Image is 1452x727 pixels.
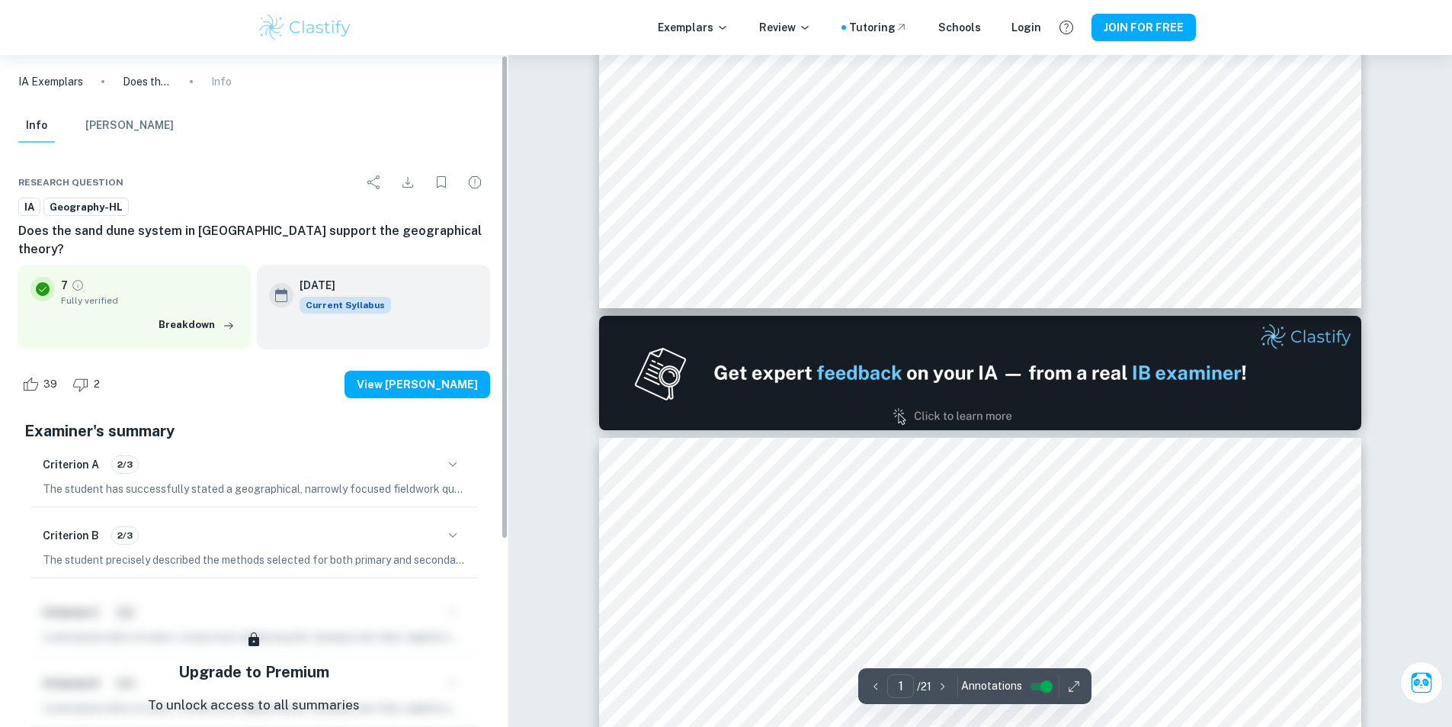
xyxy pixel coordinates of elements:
[211,73,232,90] p: Info
[19,200,40,215] span: IA
[300,277,379,294] h6: [DATE]
[849,19,908,36] a: Tutoring
[43,198,129,217] a: Geography-HL
[61,277,68,294] p: 7
[961,678,1022,694] span: Annotations
[43,456,99,473] h6: Criterion A
[917,678,931,695] p: / 21
[44,200,128,215] span: Geography-HL
[112,529,138,542] span: 2/3
[426,167,457,198] div: Bookmark
[85,109,174,143] button: [PERSON_NAME]
[43,481,466,497] p: The student has successfully stated a geographical, narrowly focused fieldwork question, which is...
[1011,19,1041,36] a: Login
[658,19,729,36] p: Exemplars
[393,167,423,198] div: Download
[938,19,981,36] a: Schools
[35,377,66,392] span: 39
[300,297,391,314] div: This exemplar is based on the current syllabus. Feel free to refer to it for inspiration/ideas wh...
[61,294,239,307] span: Fully verified
[1091,14,1196,41] button: JOIN FOR FREE
[112,458,138,471] span: 2/3
[18,372,66,397] div: Like
[257,12,354,43] img: Clastify logo
[18,198,40,217] a: IA
[18,73,83,90] a: IA Exemplars
[155,314,239,336] button: Breakdown
[599,316,1361,430] img: Ad
[300,297,391,314] span: Current Syllabus
[71,278,85,292] a: Grade fully verified
[148,696,360,716] p: To unlock access to all summaries
[123,73,171,90] p: Does the sand dune system in [GEOGRAPHIC_DATA] support the geographical theory?
[1400,661,1443,704] button: Ask Clai
[359,167,389,198] div: Share
[43,527,99,544] h6: Criterion B
[1053,14,1079,40] button: Help and Feedback
[18,222,490,259] h6: Does the sand dune system in [GEOGRAPHIC_DATA] support the geographical theory?
[85,377,108,392] span: 2
[759,19,811,36] p: Review
[69,372,108,397] div: Dislike
[43,552,466,568] p: The student precisely described the methods selected for both primary and secondary data collecti...
[178,661,329,684] h5: Upgrade to Premium
[18,175,123,189] span: Research question
[24,420,484,442] h5: Examiner's summary
[460,167,490,198] div: Report issue
[18,109,55,143] button: Info
[345,371,490,398] button: View [PERSON_NAME]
